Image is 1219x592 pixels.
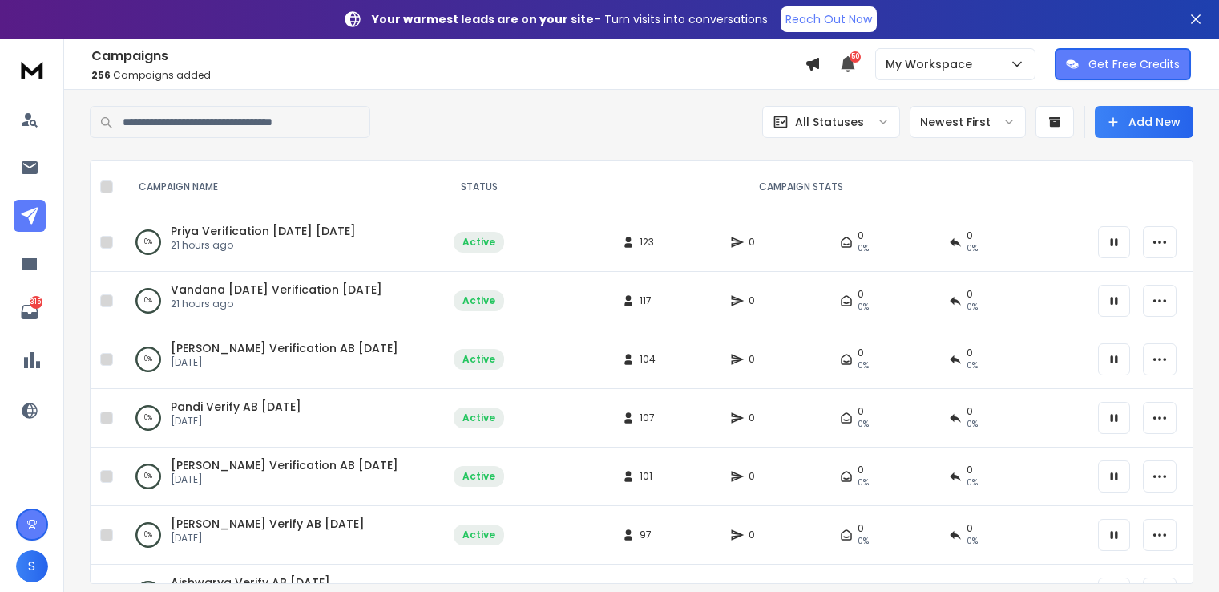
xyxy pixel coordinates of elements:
a: Pandi Verify AB [DATE] [171,399,301,415]
span: 107 [640,412,656,424]
p: Get Free Credits [1088,56,1180,72]
span: 0% [967,359,978,372]
p: 0 % [144,293,152,309]
p: All Statuses [795,114,864,130]
a: Vandana [DATE] Verification [DATE] [171,282,382,298]
span: 256 [91,68,111,82]
span: 0 [749,236,765,249]
span: 0 [967,347,973,359]
p: Campaigns added [91,69,805,82]
button: Add New [1095,106,1193,138]
a: 315 [14,296,46,328]
span: 97 [640,529,656,541]
div: Active [462,294,495,307]
p: [DATE] [171,356,398,369]
span: 0% [858,418,869,431]
a: [PERSON_NAME] Verification AB [DATE] [171,340,398,356]
span: 0% [967,301,978,314]
p: 0 % [144,234,152,250]
th: STATUS [444,161,514,213]
span: 0 [967,405,973,418]
span: 0 [858,288,864,301]
td: 0%[PERSON_NAME] Verify AB [DATE][DATE] [119,506,444,565]
div: Active [462,412,495,424]
span: 0% [967,418,978,431]
span: 0 [858,522,864,535]
button: S [16,550,48,582]
td: 0%Vandana [DATE] Verification [DATE]21 hours ago [119,272,444,330]
span: 0 [858,464,864,476]
p: My Workspace [886,56,979,72]
span: 0% [967,535,978,548]
span: 0 [858,347,864,359]
div: Active [462,236,495,249]
span: 104 [640,353,656,366]
p: [DATE] [171,532,365,545]
span: 0% [858,476,869,489]
div: Active [462,353,495,366]
span: 0 [749,294,765,307]
strong: Your warmest leads are on your site [372,11,594,27]
button: Get Free Credits [1055,48,1191,80]
span: 50 [850,51,861,63]
a: Aishwarya Verify AB [DATE] [171,574,330,590]
span: 0% [858,301,869,314]
span: 0 [967,288,973,301]
td: 0%[PERSON_NAME] Verification AB [DATE][DATE] [119,330,444,389]
a: [PERSON_NAME] Verification AB [DATE] [171,457,398,473]
p: [DATE] [171,473,398,486]
span: 0% [967,476,978,489]
span: 0 [967,522,973,535]
p: [DATE] [171,415,301,428]
span: 0 [858,229,864,242]
a: Reach Out Now [781,6,877,32]
p: 21 hours ago [171,298,382,310]
span: 0 [749,353,765,366]
td: 0%Pandi Verify AB [DATE][DATE] [119,389,444,448]
a: [PERSON_NAME] Verify AB [DATE] [171,516,365,532]
button: Newest First [910,106,1026,138]
p: 21 hours ago [171,239,356,252]
th: CAMPAIGN NAME [119,161,444,213]
td: 0%Priya Verification [DATE] [DATE]21 hours ago [119,213,444,272]
span: 0 [967,464,973,476]
span: 0% [858,242,869,255]
h1: Campaigns [91,47,805,66]
span: 0 [749,470,765,483]
span: 0 [749,529,765,541]
span: 0% [858,359,869,372]
p: 0 % [144,527,152,543]
span: 101 [640,470,656,483]
div: Active [462,529,495,541]
p: 0 % [144,468,152,485]
span: 0 [858,405,864,418]
span: 0 [967,229,973,242]
p: 0 % [144,410,152,426]
td: 0%[PERSON_NAME] Verification AB [DATE][DATE] [119,448,444,506]
span: 0% [967,242,978,255]
span: 117 [640,294,656,307]
th: CAMPAIGN STATS [514,161,1088,213]
p: Reach Out Now [785,11,872,27]
p: 315 [30,296,42,309]
span: 0% [858,535,869,548]
div: Active [462,470,495,483]
p: – Turn visits into conversations [372,11,768,27]
a: Priya Verification [DATE] [DATE] [171,223,356,239]
p: 0 % [144,351,152,367]
img: logo [16,55,48,84]
span: 0 [749,412,765,424]
span: 123 [640,236,656,249]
